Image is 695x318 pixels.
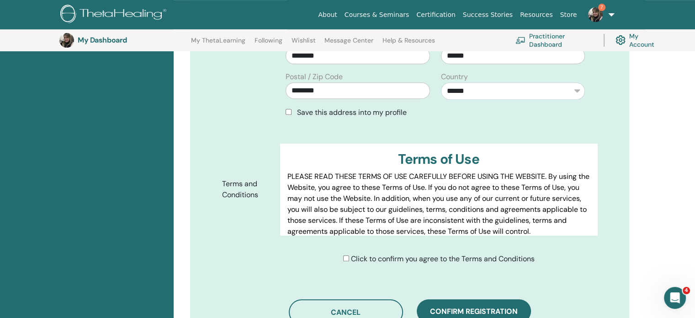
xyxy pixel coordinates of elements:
h3: My Dashboard [78,36,169,44]
span: Cancel [331,307,361,317]
a: Wishlist [292,37,316,51]
a: About [314,6,340,23]
a: Certification [413,6,459,23]
h3: Terms of Use [287,151,590,167]
span: Click to confirm you agree to the Terms and Conditions [351,254,535,264]
iframe: Intercom live chat [664,287,686,309]
a: Practitioner Dashboard [515,30,593,50]
a: Help & Resources [382,37,435,51]
span: Save this address into my profile [297,108,407,117]
a: My Account [615,30,662,50]
span: Confirm registration [430,307,518,316]
p: PLEASE READ THESE TERMS OF USE CAREFULLY BEFORE USING THE WEBSITE. By using the Website, you agre... [287,171,590,237]
label: Terms and Conditions [215,175,280,204]
a: Message Center [324,37,373,51]
img: logo.png [60,5,170,25]
a: Success Stories [459,6,516,23]
span: 7 [598,4,605,11]
a: Courses & Seminars [341,6,413,23]
label: Postal / Zip Code [286,71,343,82]
a: My ThetaLearning [191,37,245,51]
img: default.jpg [59,33,74,48]
a: Resources [516,6,557,23]
img: cog.svg [615,33,626,47]
span: 4 [683,287,690,294]
label: Country [441,71,468,82]
img: chalkboard-teacher.svg [515,37,525,44]
img: default.jpg [588,7,603,22]
a: Following [255,37,282,51]
a: Store [557,6,581,23]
